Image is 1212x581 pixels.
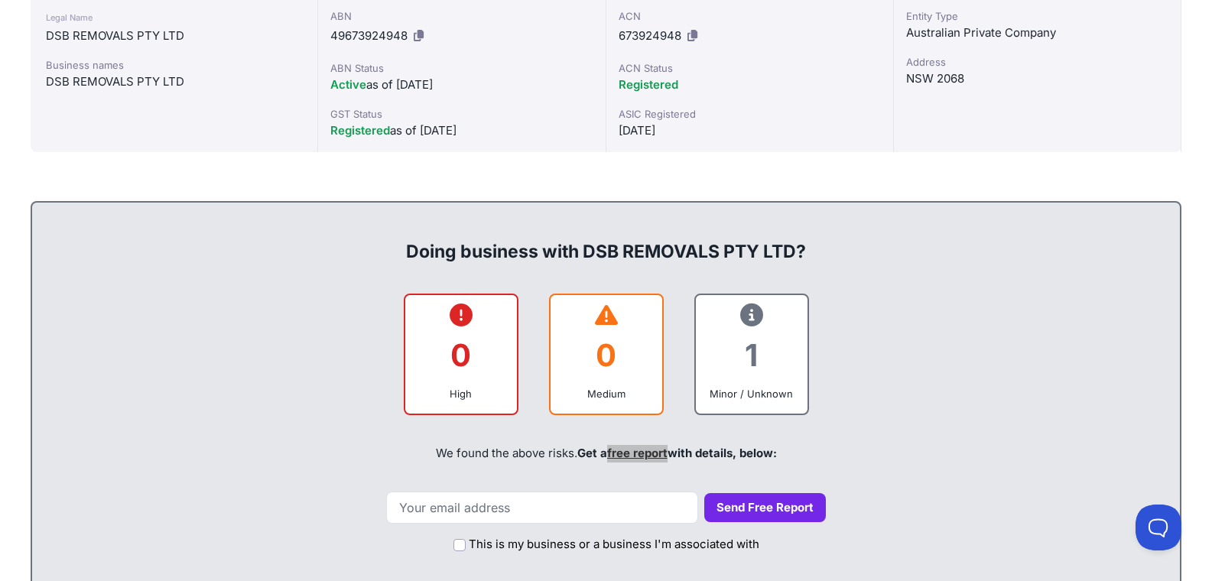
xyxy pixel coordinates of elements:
div: DSB REMOVALS PTY LTD [46,73,302,91]
span: Active [330,77,366,92]
div: ABN [330,8,593,24]
span: 49673924948 [330,28,408,43]
span: Registered [619,77,678,92]
div: Doing business with DSB REMOVALS PTY LTD? [47,215,1165,264]
div: as of [DATE] [330,76,593,94]
div: Address [906,54,1168,70]
div: 0 [563,324,650,386]
iframe: Toggle Customer Support [1136,505,1181,550]
div: Australian Private Company [906,24,1168,42]
input: Your email address [386,492,698,524]
div: We found the above risks. [47,427,1165,479]
span: 673924948 [619,28,681,43]
label: This is my business or a business I'm associated with [469,536,759,553]
span: Registered [330,123,390,138]
div: Business names [46,57,302,73]
div: NSW 2068 [906,70,1168,88]
div: 0 [418,324,505,386]
div: Minor / Unknown [708,386,795,401]
div: Medium [563,386,650,401]
span: Get a with details, below: [577,446,777,460]
div: ACN [619,8,881,24]
div: Legal Name [46,8,302,27]
div: ASIC Registered [619,106,881,122]
div: High [418,386,505,401]
div: [DATE] [619,122,881,140]
div: ACN Status [619,60,881,76]
div: DSB REMOVALS PTY LTD [46,27,302,45]
div: GST Status [330,106,593,122]
div: as of [DATE] [330,122,593,140]
div: 1 [708,324,795,386]
a: free report [607,446,668,460]
button: Send Free Report [704,493,826,523]
div: ABN Status [330,60,593,76]
div: Entity Type [906,8,1168,24]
